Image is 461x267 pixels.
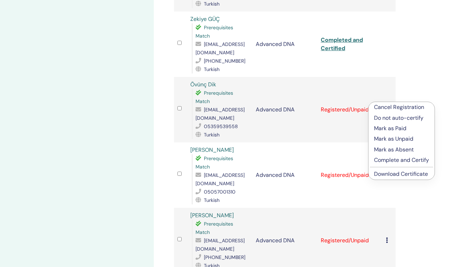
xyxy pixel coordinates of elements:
[196,41,245,56] span: [EMAIL_ADDRESS][DOMAIN_NAME]
[204,1,220,7] span: Turkish
[252,142,317,208] td: Advanced DNA
[196,237,245,252] span: [EMAIL_ADDRESS][DOMAIN_NAME]
[190,15,220,23] a: Zekiye GÜÇ
[196,90,233,104] span: Prerequisites Match
[190,146,234,154] a: [PERSON_NAME]
[374,124,429,133] p: Mark as Paid
[374,156,429,164] p: Complete and Certify
[204,66,220,72] span: Turkish
[374,146,429,154] p: Mark as Absent
[204,132,220,138] span: Turkish
[321,36,363,52] a: Completed and Certified
[196,24,233,39] span: Prerequisites Match
[252,77,317,142] td: Advanced DNA
[196,172,245,187] span: [EMAIL_ADDRESS][DOMAIN_NAME]
[374,170,428,178] a: Download Certificate
[204,254,245,260] span: [PHONE_NUMBER]
[374,135,429,143] p: Mark as Unpaid
[196,221,233,235] span: Prerequisites Match
[190,212,234,219] a: [PERSON_NAME]
[374,103,429,111] p: Cancel Registration
[204,197,220,203] span: Turkish
[196,155,233,170] span: Prerequisites Match
[374,114,429,122] p: Do not auto-certify
[204,123,238,129] span: 05359539558
[204,58,245,64] span: [PHONE_NUMBER]
[204,189,236,195] span: 05057001310
[196,107,245,121] span: [EMAIL_ADDRESS][DOMAIN_NAME]
[252,11,317,77] td: Advanced DNA
[190,81,216,88] a: Övünç Dik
